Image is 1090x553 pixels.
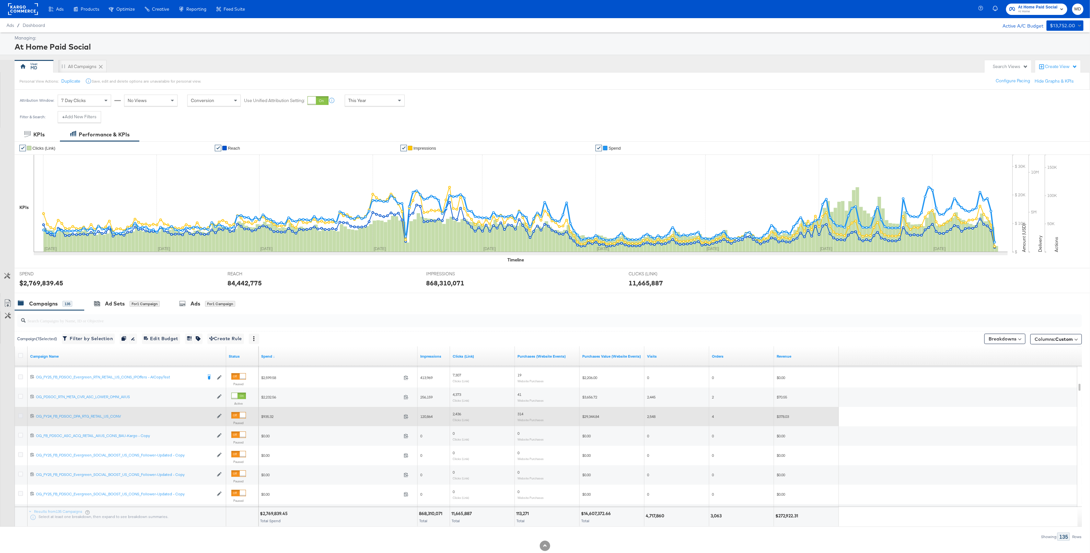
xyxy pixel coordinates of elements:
[36,472,214,478] a: OG_FY25_FB_PDSOC_Evergreen_SOCIAL_BOOST_US_CONS_Follower-Updated - Copy
[142,334,180,344] button: Edit Budget
[1018,9,1058,14] span: At Home
[647,354,707,359] a: The number of sessions across all visitors
[215,145,221,151] a: ✔
[191,300,200,307] div: Ads
[228,146,240,151] span: Reach
[453,354,512,359] a: The number of clicks on links appearing on your ad or Page that direct people to your sites off F...
[419,518,427,523] span: Total
[517,354,577,359] a: The number of times a purchase was made tracked by your Custom Audience pixel on your website aft...
[36,414,214,419] a: OG_FY24_FB_PDSOC_DPA_RTG_RETAIL_US_CONV
[26,312,980,324] input: Search Campaigns by Name, ID or Objective
[61,78,80,84] button: Duplicate
[32,146,55,151] span: Clicks (Link)
[36,491,214,497] div: OG_FY25_FB_PDSOC_Evergreen_SOCIAL_BOOST_US_CONS_Follower-Updated - Copy
[1053,237,1059,252] text: Actions
[244,98,305,104] label: Use Unified Attribution Setting:
[517,431,519,436] span: 0
[1075,6,1081,13] span: MD
[30,65,37,71] div: MD
[453,392,461,397] span: 4,373
[79,131,130,138] div: Performance & KPIs
[711,513,724,519] div: 3,063
[582,395,597,399] span: $3,656.72
[420,354,447,359] a: The number of times your ad was served. On mobile apps an ad is counted as served the first time ...
[647,395,655,399] span: 2,445
[420,453,422,458] span: 0
[63,301,72,307] div: 135
[1018,4,1058,11] span: At Home Paid Social
[19,204,29,211] div: KPIs
[647,472,649,477] span: 0
[1035,336,1073,342] span: Columns:
[420,472,422,477] span: 0
[260,511,290,517] div: $2,769,839.45
[1030,334,1082,344] button: Columns:Custom
[1055,336,1073,342] span: Custom
[261,375,401,380] span: $2,599.58
[15,35,1082,41] div: Managing:
[712,433,714,438] span: 0
[453,489,455,494] span: 0
[517,411,523,416] span: 314
[36,453,214,458] a: OG_FY25_FB_PDSOC_Evergreen_SOCIAL_BOOST_US_CONS_Follower-Updated - Copy
[453,470,455,475] span: 0
[777,354,836,359] a: The monetary amount of products purchased
[453,379,469,383] sub: Clicks (Link)
[581,518,589,523] span: Total
[453,431,455,436] span: 0
[516,518,525,523] span: Total
[453,411,461,416] span: 2,436
[261,453,401,458] span: $0.00
[14,23,23,28] span: /
[64,335,113,343] span: Filter by Selection
[517,418,544,422] sub: Website Purchases
[517,398,544,402] sub: Website Purchases
[261,472,401,477] span: $0.00
[508,257,524,263] div: Timeline
[348,98,366,103] span: This Year
[420,492,422,497] span: 0
[36,472,214,477] div: OG_FY25_FB_PDSOC_Evergreen_SOCIAL_BOOST_US_CONS_Follower-Updated - Copy
[582,414,599,419] span: $29,344.84
[36,394,214,400] a: OG_PDSOC_RTN_META_CVR_ASC_LOWER_OMNI_AllUS
[993,63,1028,70] div: Search Views
[56,6,64,12] span: Ads
[23,23,45,28] span: Dashboard
[517,450,519,455] span: 0
[517,392,521,397] span: 41
[17,336,57,342] div: Campaign ( 1 Selected)
[261,414,401,419] span: $935.32
[19,271,68,277] span: SPEND
[33,131,45,138] div: KPIs
[629,278,663,288] div: 11,665,887
[58,111,101,123] button: +Add New Filters
[453,457,469,461] sub: Clicks (Link)
[231,499,246,503] label: Paused
[209,335,242,343] span: Create Rule
[629,271,677,277] span: CLICKS (LINK)
[15,41,1082,52] div: At Home Paid Social
[1021,224,1027,252] text: Amount (USD)
[647,453,649,458] span: 0
[1047,20,1084,31] button: $13,752.00
[36,433,214,438] div: OG_FB_PDSOC_ASC_ACQ_RETAIL_AllUS_CONS_BAU-Kargo - Copy
[453,398,469,402] sub: Clicks (Link)
[207,334,244,344] button: Create Rule
[1045,63,1077,70] div: Create View
[517,457,544,461] sub: Website Purchases
[453,450,455,455] span: 0
[453,418,469,422] sub: Clicks (Link)
[19,115,46,119] div: Filter & Search:
[712,354,771,359] a: The total number of purchase events
[426,278,464,288] div: 868,310,071
[261,433,401,438] span: $0.00
[261,395,401,399] span: $2,232.56
[205,301,235,307] div: for 1 Campaign
[62,334,115,344] button: Filter by Selection
[186,6,206,12] span: Reporting
[19,278,63,288] div: $2,769,839.45
[712,453,714,458] span: 0
[420,433,422,438] span: 0
[712,375,714,380] span: 0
